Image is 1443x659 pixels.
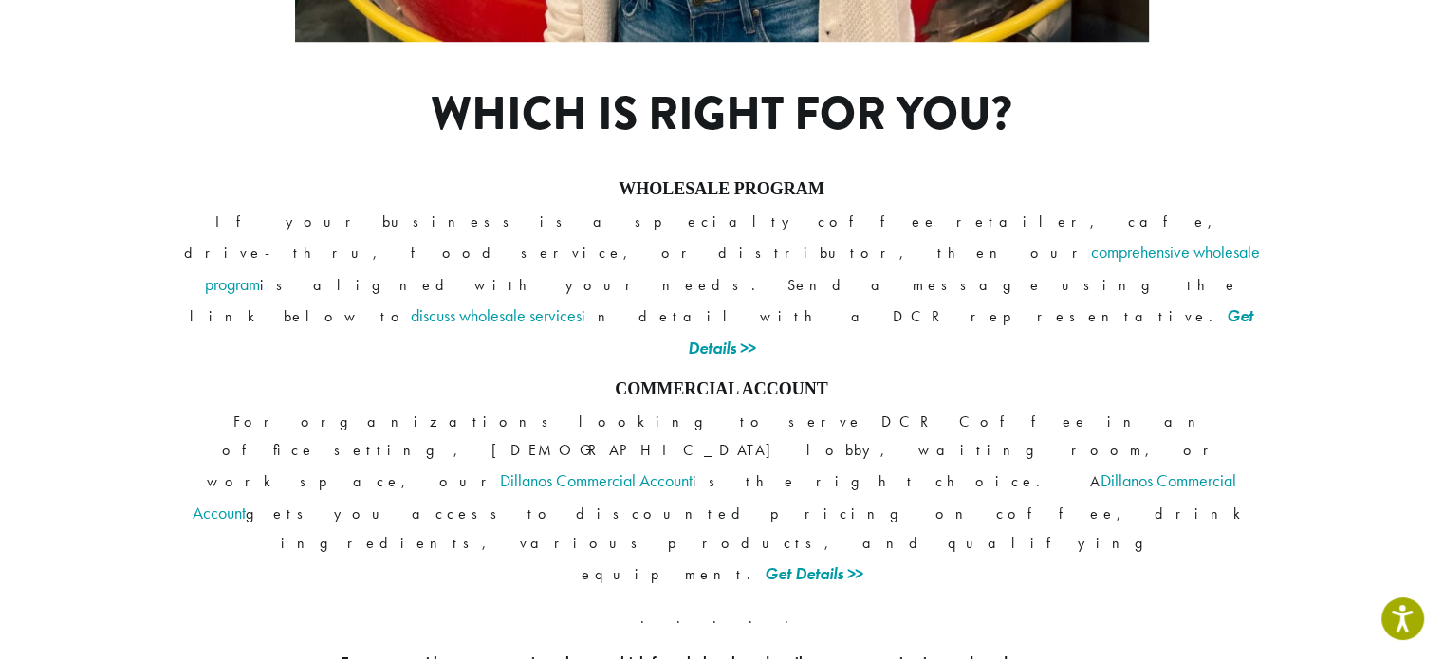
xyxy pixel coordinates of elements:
a: Dillanos Commercial Account [500,469,693,491]
a: discuss wholesale services [411,304,582,326]
p: . . . . . [181,604,1263,632]
a: Dillanos Commercial Account [193,469,1237,523]
a: comprehensive wholesale program [205,241,1260,295]
a: Get Details >> [765,562,862,584]
h1: Which is right for you? [316,87,1127,142]
h4: COMMERCIAL ACCOUNT [181,379,1263,400]
p: If your business is a specialty coffee retailer, cafe, drive-thru, food service, or distributor, ... [181,208,1263,364]
h4: WHOLESALE PROGRAM [181,179,1263,200]
p: For organizations looking to serve DCR Coffee in an office setting, [DEMOGRAPHIC_DATA] lobby, wai... [181,408,1263,590]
